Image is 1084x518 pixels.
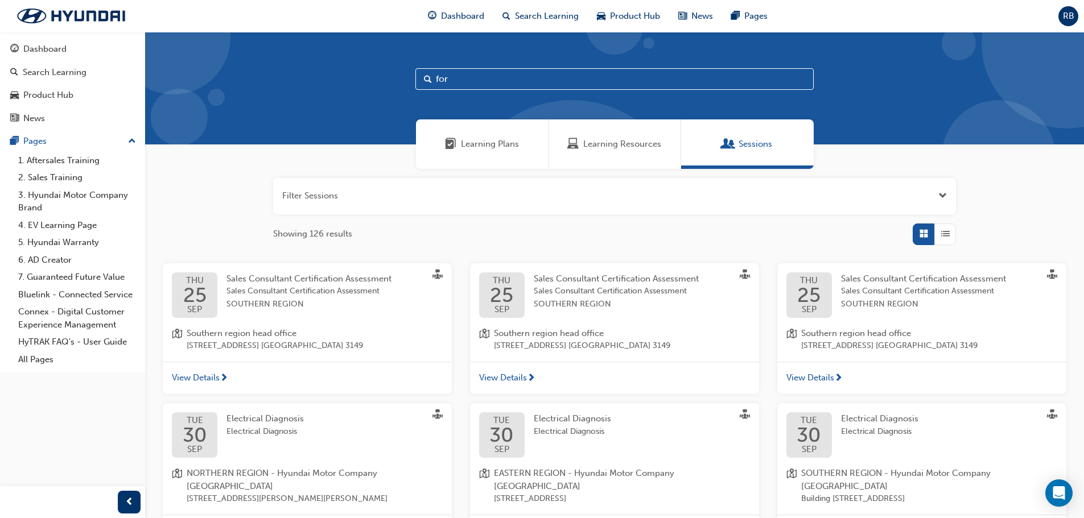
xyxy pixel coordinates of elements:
span: SOUTHERN REGION - Hyundai Motor Company [GEOGRAPHIC_DATA] [801,467,1057,492]
a: Learning ResourcesLearning Resources [549,119,681,169]
span: Sessions [739,138,772,151]
span: [STREET_ADDRESS][PERSON_NAME][PERSON_NAME] [187,492,443,505]
span: search-icon [10,68,18,78]
span: News [691,10,713,23]
a: Search Learning [5,62,141,83]
input: Search... [415,68,814,90]
span: TUE [489,416,514,425]
a: location-iconSouthern region head office[STREET_ADDRESS] [GEOGRAPHIC_DATA] 3149 [786,327,1057,353]
span: pages-icon [10,136,19,147]
span: 30 [183,425,207,445]
span: [STREET_ADDRESS] [GEOGRAPHIC_DATA] 3149 [494,339,670,353]
a: View Details [163,362,452,395]
span: news-icon [678,9,687,23]
button: RB [1058,6,1078,26]
span: Learning Resources [567,138,579,151]
a: 2. Sales Training [14,169,141,187]
div: Search Learning [23,66,86,79]
a: location-iconSouthern region head office[STREET_ADDRESS] [GEOGRAPHIC_DATA] 3149 [479,327,750,353]
span: Southern region head office [494,327,670,340]
span: Southern region head office [801,327,978,340]
span: View Details [786,371,834,384]
a: news-iconNews [669,5,722,28]
span: pages-icon [731,9,740,23]
span: next-icon [527,374,535,384]
span: SEP [489,445,514,454]
span: List [941,227,950,241]
a: THU25SEPSales Consultant Certification AssessmentSales Consultant Certification Assessment SOUTHE... [786,272,1057,318]
a: TUE30SEPElectrical DiagnosisElectrical Diagnosis [786,412,1057,458]
span: [STREET_ADDRESS] [494,492,750,505]
span: Search [424,73,432,86]
span: sessionType_FACE_TO_FACE-icon [740,270,750,282]
span: 30 [489,425,514,445]
span: [STREET_ADDRESS] [GEOGRAPHIC_DATA] 3149 [187,339,363,353]
span: Sales Consultant Certification Assessment [226,273,391,284]
span: sessionType_FACE_TO_FACE-icon [432,270,443,282]
span: car-icon [10,90,19,101]
span: SEP [490,305,513,314]
div: Dashboard [23,43,67,56]
button: Pages [5,131,141,152]
a: Product Hub [5,85,141,106]
span: Learning Plans [445,138,456,151]
span: Electrical Diagnosis [841,413,918,424]
a: Bluelink - Connected Service [14,286,141,304]
a: View Details [470,362,759,395]
button: Open the filter [938,189,947,202]
span: next-icon [220,374,228,384]
span: SEP [183,305,207,314]
span: sessionType_FACE_TO_FACE-icon [1047,409,1057,422]
a: location-iconEASTERN REGION - Hyundai Motor Company [GEOGRAPHIC_DATA][STREET_ADDRESS] [479,467,750,505]
span: Pages [744,10,768,23]
a: 5. Hyundai Warranty [14,234,141,251]
span: up-icon [128,134,136,149]
a: 6. AD Creator [14,251,141,269]
span: Electrical Diagnosis [534,425,611,438]
span: Product Hub [610,10,660,23]
a: pages-iconPages [722,5,777,28]
span: Electrical Diagnosis [226,413,304,424]
span: Learning Resources [583,138,661,151]
span: guage-icon [428,9,436,23]
span: Learning Plans [461,138,519,151]
span: Showing 126 results [273,227,352,241]
span: THU [797,276,821,285]
span: Sales Consultant Certification Assessment SOUTHERN REGION [534,285,732,310]
span: Southern region head office [187,327,363,340]
span: Sales Consultant Certification Assessment [534,273,699,284]
div: Pages [23,135,47,148]
span: prev-icon [125,495,134,509]
a: THU25SEPSales Consultant Certification AssessmentSales Consultant Certification Assessment SOUTHE... [479,272,750,318]
div: News [23,112,45,125]
span: sessionType_FACE_TO_FACE-icon [432,409,443,422]
a: search-iconSearch Learning [493,5,588,28]
a: HyTRAK FAQ's - User Guide [14,333,141,351]
span: EASTERN REGION - Hyundai Motor Company [GEOGRAPHIC_DATA] [494,467,750,492]
span: Sales Consultant Certification Assessment SOUTHERN REGION [226,285,424,310]
span: sessionType_FACE_TO_FACE-icon [740,409,750,422]
span: Dashboard [441,10,484,23]
span: Search Learning [515,10,579,23]
button: THU25SEPSales Consultant Certification AssessmentSales Consultant Certification Assessment SOUTHE... [163,263,452,395]
button: THU25SEPSales Consultant Certification AssessmentSales Consultant Certification Assessment SOUTHE... [777,263,1066,395]
span: Sales Consultant Certification Assessment SOUTHERN REGION [841,285,1039,310]
span: THU [183,276,207,285]
a: News [5,108,141,129]
span: search-icon [502,9,510,23]
img: Trak [6,4,137,28]
span: news-icon [10,114,19,124]
span: location-icon [172,467,182,505]
span: Sessions [723,138,734,151]
span: location-icon [786,327,797,353]
span: TUE [797,416,821,425]
span: SEP [797,305,821,314]
span: location-icon [479,467,489,505]
span: 25 [797,285,821,305]
a: location-iconNORTHERN REGION - Hyundai Motor Company [GEOGRAPHIC_DATA][STREET_ADDRESS][PERSON_NAM... [172,467,443,505]
span: Grid [920,227,928,241]
span: Electrical Diagnosis [534,413,611,424]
